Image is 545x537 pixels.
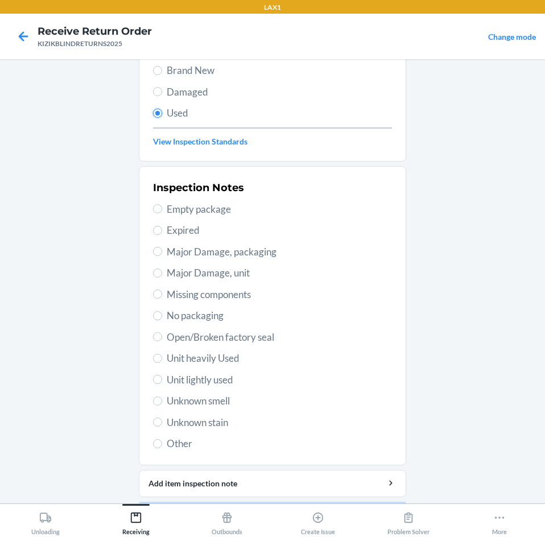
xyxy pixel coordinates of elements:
input: Unknown stain [153,418,162,427]
div: KIZIKBLINDRETURNS2025 [38,39,152,49]
h4: Receive Return Order [38,24,152,39]
input: Used [153,109,162,118]
input: Unknown smell [153,396,162,406]
input: Missing components [153,290,162,299]
button: Create Issue [272,504,364,535]
span: Brand New [167,63,392,78]
input: Major Damage, unit [153,268,162,278]
a: View Inspection Standards [153,135,392,147]
input: Unit lightly used [153,375,162,384]
input: Other [153,439,162,448]
span: Unit lightly used [167,373,392,387]
span: Expired [167,223,392,238]
button: Continue [139,502,406,529]
span: Other [167,436,392,451]
span: Damaged [167,85,392,100]
div: Add item inspection note [148,477,397,489]
input: Open/Broken factory seal [153,332,162,341]
span: Major Damage, unit [167,266,392,280]
p: LAX1 [264,2,281,13]
input: No packaging [153,311,162,320]
button: More [454,504,545,535]
input: Expired [153,226,162,235]
span: Empty package [167,202,392,217]
span: Unit heavily Used [167,351,392,366]
input: Major Damage, packaging [153,247,162,256]
h2: Inspection Notes [153,180,244,195]
span: Used [167,106,392,121]
span: Missing components [167,287,392,302]
div: More [492,507,507,535]
div: Create Issue [301,507,335,535]
div: Unloading [31,507,60,535]
input: Unit heavily Used [153,354,162,363]
button: Outbounds [181,504,272,535]
input: Brand New [153,66,162,75]
span: No packaging [167,308,392,323]
span: Open/Broken factory seal [167,330,392,345]
button: Receiving [91,504,182,535]
span: Unknown smell [167,394,392,408]
div: Problem Solver [387,507,430,535]
button: Problem Solver [364,504,455,535]
div: Outbounds [212,507,242,535]
a: Change mode [488,32,536,42]
button: Add item inspection note [139,470,406,497]
div: Receiving [122,507,150,535]
span: Unknown stain [167,415,392,430]
input: Empty package [153,204,162,213]
input: Damaged [153,87,162,96]
span: Major Damage, packaging [167,245,392,259]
